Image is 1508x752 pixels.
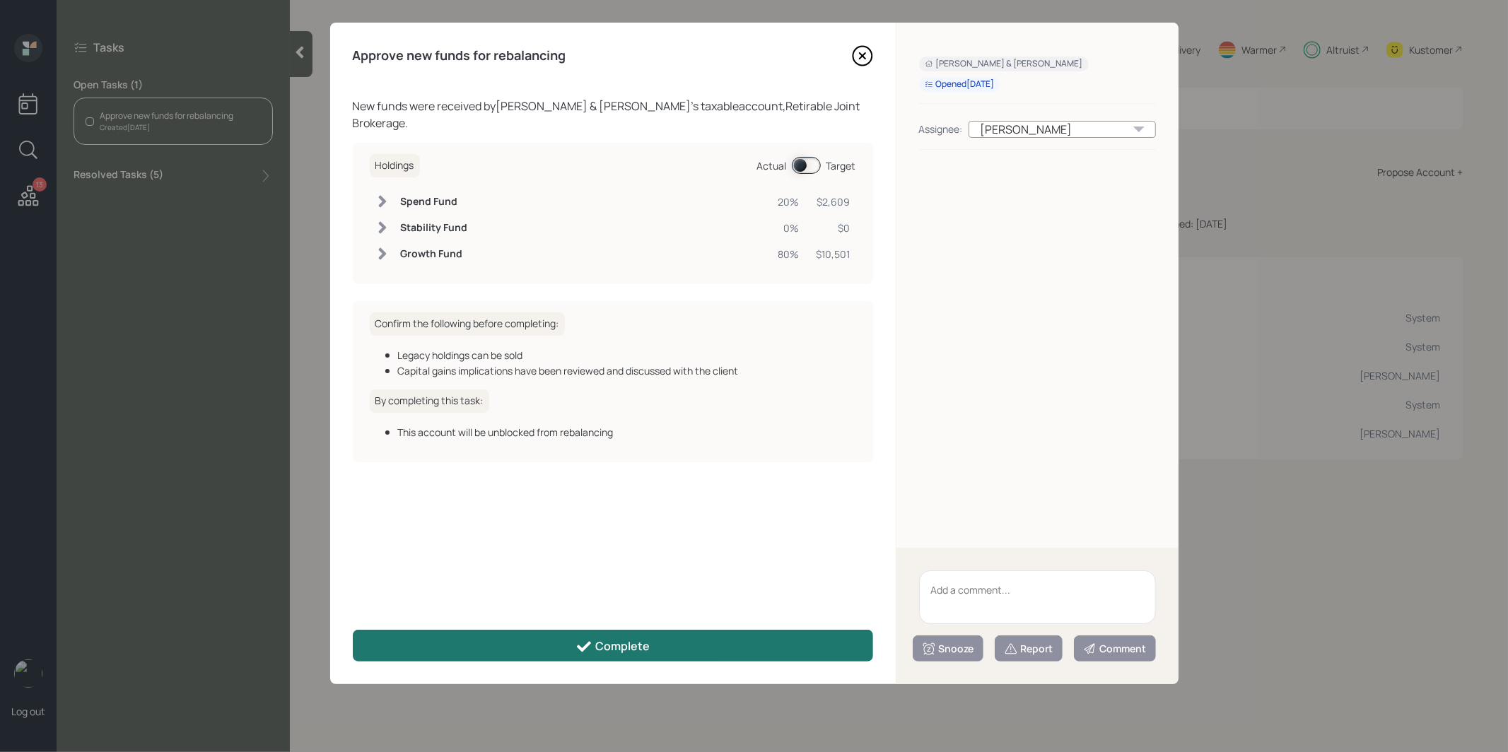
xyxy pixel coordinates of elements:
[826,158,856,173] div: Target
[969,121,1156,138] div: [PERSON_NAME]
[398,425,856,440] div: This account will be unblocked from rebalancing
[995,635,1063,662] button: Report
[817,221,851,235] div: $0
[398,363,856,378] div: Capital gains implications have been reviewed and discussed with the client
[1074,635,1156,662] button: Comment
[778,247,800,262] div: 80%
[778,194,800,209] div: 20%
[401,196,468,208] h6: Spend Fund
[919,122,963,136] div: Assignee:
[817,194,851,209] div: $2,609
[398,348,856,363] div: Legacy holdings can be sold
[913,635,983,662] button: Snooze
[1083,642,1147,656] div: Comment
[757,158,787,173] div: Actual
[353,48,566,64] h4: Approve new funds for rebalancing
[1004,642,1053,656] div: Report
[778,221,800,235] div: 0%
[401,222,468,234] h6: Stability Fund
[401,248,468,260] h6: Growth Fund
[575,638,650,655] div: Complete
[370,154,420,177] h6: Holdings
[925,78,995,90] div: Opened [DATE]
[370,312,565,336] h6: Confirm the following before completing:
[925,58,1083,70] div: [PERSON_NAME] & [PERSON_NAME]
[817,247,851,262] div: $10,501
[922,642,974,656] div: Snooze
[370,389,489,413] h6: By completing this task:
[353,98,873,131] div: New funds were received by [PERSON_NAME] & [PERSON_NAME] 's taxable account, Retirable Joint Brok...
[353,630,873,662] button: Complete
